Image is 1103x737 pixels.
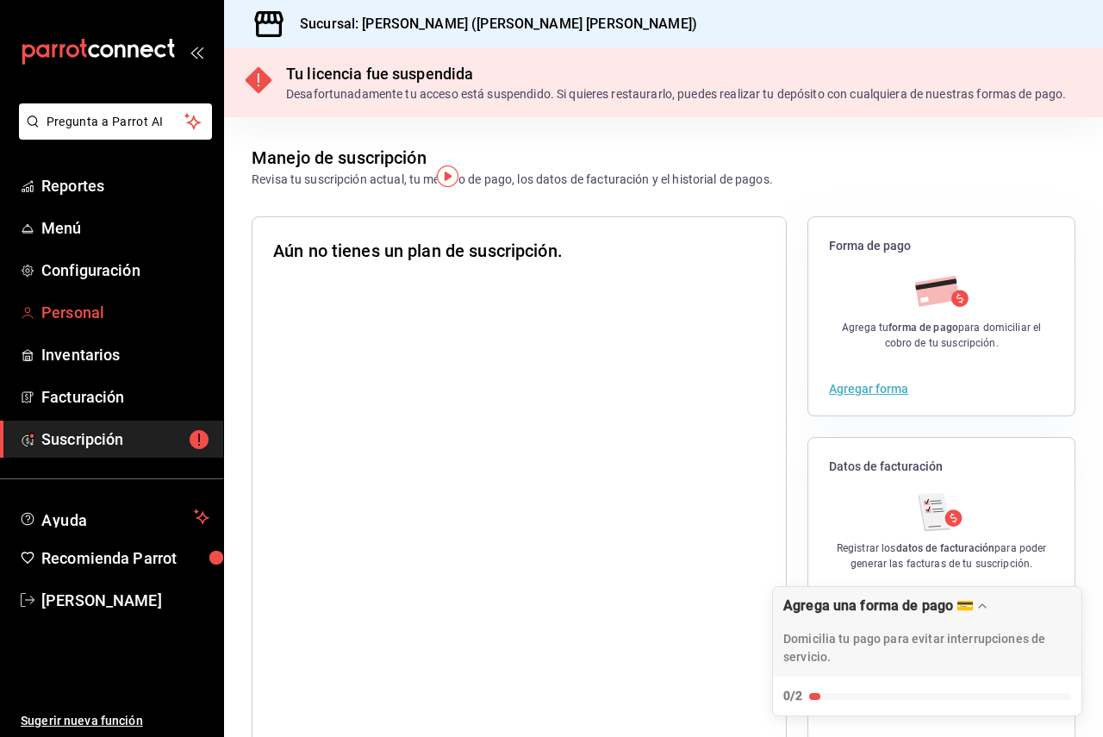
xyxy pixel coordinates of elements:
div: Aún no tienes un plan de suscripción. [252,217,786,284]
span: Configuración [41,259,209,282]
button: Expand Checklist [773,587,1081,715]
span: Sugerir nueva función [21,712,209,730]
div: Desafortunadamente tu acceso está suspendido. Si quieres restaurarlo, puedes realizar tu depósito... [286,85,1066,103]
strong: forma de pago [888,322,958,334]
div: Agrega una forma de pago 💳 [772,586,1082,716]
div: Revisa tu suscripción actual, tu método de pago, los datos de facturación y el historial de pagos. [252,171,773,189]
span: Pregunta a Parrot AI [47,113,185,131]
img: Tooltip marker [437,166,458,187]
span: Suscripción [41,428,209,451]
span: Forma de pago [829,238,1054,254]
button: Pregunta a Parrot AI [19,103,212,140]
span: Ayuda [41,507,187,528]
div: Agrega tu para domiciliar el cobro de tu suscripción. [829,320,1054,351]
div: Agrega una forma de pago 💳 [783,597,974,614]
span: Menú [41,216,209,240]
a: Pregunta a Parrot AI [12,125,212,143]
span: Facturación [41,385,209,409]
p: Domicilia tu pago para evitar interrupciones de servicio. [783,630,1071,666]
button: open_drawer_menu [190,45,203,59]
div: Tu licencia fue suspendida [286,62,1066,85]
div: Drag to move checklist [773,587,1081,677]
span: Recomienda Parrot [41,547,209,570]
span: Reportes [41,174,209,197]
span: Inventarios [41,343,209,366]
span: Datos de facturación [829,459,1054,475]
div: Registrar los para poder generar las facturas de tu suscripción. [829,540,1054,571]
span: Personal [41,301,209,324]
h3: Sucursal: [PERSON_NAME] ([PERSON_NAME] [PERSON_NAME]) [286,14,697,34]
div: 0/2 [783,687,802,705]
div: Manejo de suscripción [252,145,427,171]
strong: datos de facturación [896,542,995,554]
button: Agregar forma [829,383,908,395]
span: [PERSON_NAME] [41,589,209,612]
